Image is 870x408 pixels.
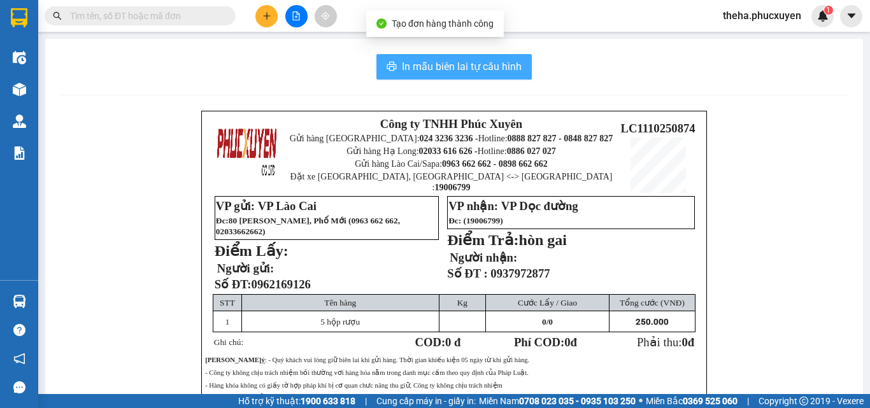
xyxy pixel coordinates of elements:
[519,396,636,406] strong: 0708 023 035 - 0935 103 250
[620,298,685,307] span: Tổng cước (VNĐ)
[419,146,478,156] strong: 02033 616 626 -
[507,146,556,156] strong: 0886 027 027
[434,183,470,192] strong: 19006799
[13,115,26,128] img: warehouse-icon
[376,54,532,80] button: printerIn mẫu biên lai tự cấu hình
[13,51,26,64] img: warehouse-icon
[301,396,355,406] strong: 1900 633 818
[466,216,503,225] span: 19006799)
[321,11,330,20] span: aim
[519,232,567,248] span: hòn gai
[518,298,577,307] span: Cước Lấy / Giao
[217,262,274,275] span: Người gửi:
[13,353,25,365] span: notification
[380,117,523,130] strong: Công ty TNHH Phúc Xuyên
[639,398,643,404] span: ⚪️
[564,335,570,349] span: 0
[448,216,503,225] span: Đc: (
[238,394,355,408] span: Hỗ trợ kỹ thuật:
[324,298,356,307] span: Tên hàng
[799,397,808,405] span: copyright
[205,356,529,363] span: : - Quý khách vui lòng giữ biên lai khi gửi hàng. Thời gian khiếu kiện 05 ngày từ khi gửi hàng.
[420,134,478,143] strong: 024 3236 3236 -
[387,61,397,73] span: printer
[290,172,612,192] span: Đặt xe [GEOGRAPHIC_DATA], [GEOGRAPHIC_DATA] <-> [GEOGRAPHIC_DATA] :
[258,199,317,213] span: VP Lào Cai
[53,11,62,20] span: search
[216,120,278,182] img: logo
[216,216,400,236] span: Đc 80 [PERSON_NAME], Phố Mới (
[285,5,308,27] button: file-add
[355,159,548,169] span: Gửi hàng Lào Cai/Sapa:
[415,335,460,349] strong: COD:
[225,216,228,225] span: :
[11,8,27,27] img: logo-vxr
[683,396,738,406] strong: 0369 525 060
[205,382,503,389] span: - Hàng khóa không có giấy tờ hợp pháp khi bị cơ quan chưc năng thu giữ, Công ty không chịu trách ...
[688,335,694,349] span: đ
[315,5,337,27] button: aim
[681,335,687,349] span: 0
[13,324,25,336] span: question-circle
[376,18,387,29] span: check-circle
[826,6,831,15] span: 1
[448,199,498,213] strong: VP nhận:
[346,146,555,156] span: Gửi hàng Hạ Long: Hotline:
[376,394,476,408] span: Cung cấp máy in - giấy in:
[262,11,271,20] span: plus
[392,18,494,29] span: Tạo đơn hàng thành công
[216,216,400,236] span: 0963 662 662, 02033662662)
[514,335,577,349] strong: Phí COD: đ
[216,199,255,213] strong: VP gửi:
[205,356,261,363] strong: [PERSON_NAME]
[447,267,488,280] strong: Số ĐT :
[70,9,220,23] input: Tìm tên, số ĐT hoặc mã đơn
[214,337,243,347] span: Ghi chú:
[747,394,749,408] span: |
[621,122,695,135] span: LC1110250874
[713,8,811,24] span: theha.phucxuyen
[205,369,529,376] span: - Công ty không chịu trách nhiệm bồi thường vơi hàng hóa nằm trong danh mục cấm theo quy định của...
[542,317,553,327] span: /0
[840,5,862,27] button: caret-down
[501,199,578,213] span: VP Dọc đường
[225,317,230,327] span: 1
[290,134,613,143] span: Gửi hàng [GEOGRAPHIC_DATA]: Hotline:
[402,59,522,74] span: In mẫu biên lai tự cấu hình
[320,317,360,327] span: 5 hộp rượu
[13,295,26,308] img: warehouse-icon
[292,11,301,20] span: file-add
[365,394,367,408] span: |
[508,134,613,143] strong: 0888 827 827 - 0848 827 827
[636,317,669,327] span: 250.000
[442,159,548,169] strong: 0963 662 662 - 0898 662 662
[13,146,26,160] img: solution-icon
[215,243,289,259] strong: Điểm Lấy:
[215,278,311,291] strong: Số ĐT:
[457,298,467,307] span: Kg
[542,317,546,327] span: 0
[445,335,460,349] span: 0 đ
[13,381,25,393] span: message
[220,298,235,307] span: STT
[252,278,311,291] span: 0962169126
[646,394,738,408] span: Miền Bắc
[817,10,829,22] img: icon-new-feature
[490,267,550,280] span: 0937972877
[479,394,636,408] span: Miền Nam
[450,251,517,264] strong: Người nhận:
[261,356,264,363] strong: ý
[637,335,694,349] span: Phải thu:
[824,6,833,15] sup: 1
[255,5,278,27] button: plus
[846,10,857,22] span: caret-down
[13,83,26,96] img: warehouse-icon
[447,232,518,248] strong: Điểm Trả:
